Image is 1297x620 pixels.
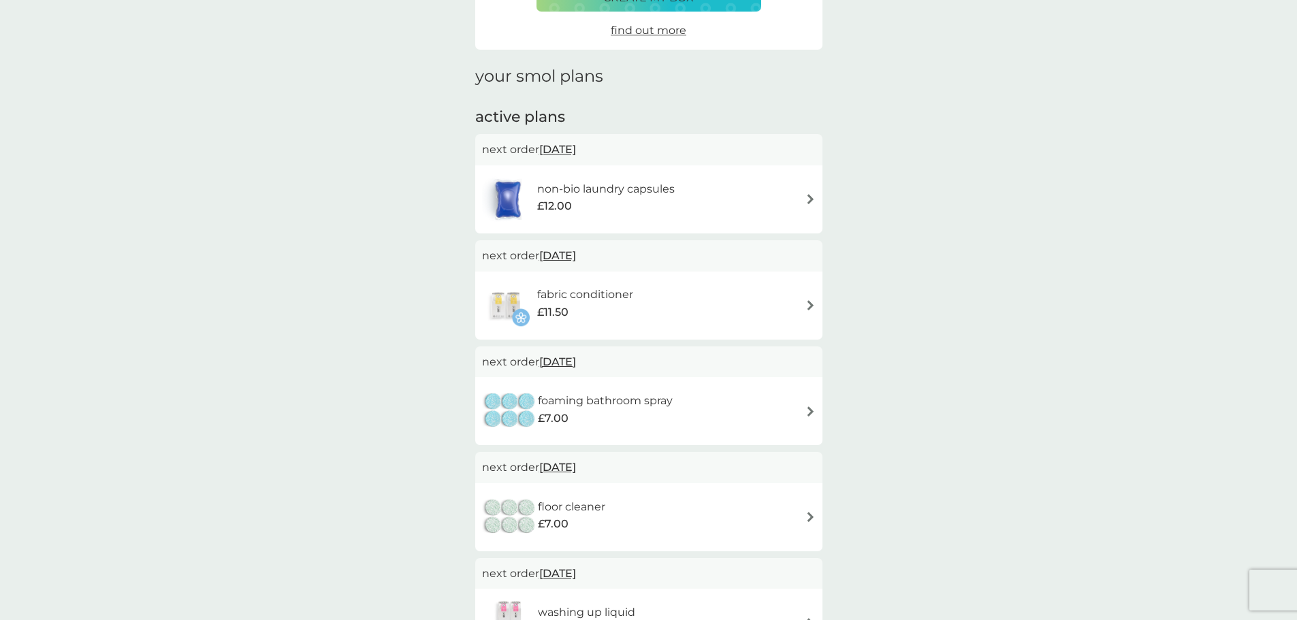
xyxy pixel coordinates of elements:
[611,22,686,39] a: find out more
[539,136,576,163] span: [DATE]
[538,392,673,410] h6: foaming bathroom spray
[538,498,605,516] h6: floor cleaner
[539,560,576,587] span: [DATE]
[805,406,816,417] img: arrow right
[482,353,816,371] p: next order
[611,24,686,37] span: find out more
[537,286,633,304] h6: fabric conditioner
[539,242,576,269] span: [DATE]
[482,247,816,265] p: next order
[482,565,816,583] p: next order
[538,410,569,427] span: £7.00
[475,67,822,86] h1: your smol plans
[538,515,569,533] span: £7.00
[537,197,572,215] span: £12.00
[539,348,576,375] span: [DATE]
[482,176,534,223] img: non-bio laundry capsules
[482,141,816,159] p: next order
[482,459,816,476] p: next order
[475,107,822,128] h2: active plans
[482,282,530,329] img: fabric conditioner
[537,180,675,198] h6: non-bio laundry capsules
[482,493,538,541] img: floor cleaner
[805,300,816,310] img: arrow right
[539,454,576,480] span: [DATE]
[482,387,538,435] img: foaming bathroom spray
[805,512,816,522] img: arrow right
[537,304,569,321] span: £11.50
[805,194,816,204] img: arrow right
